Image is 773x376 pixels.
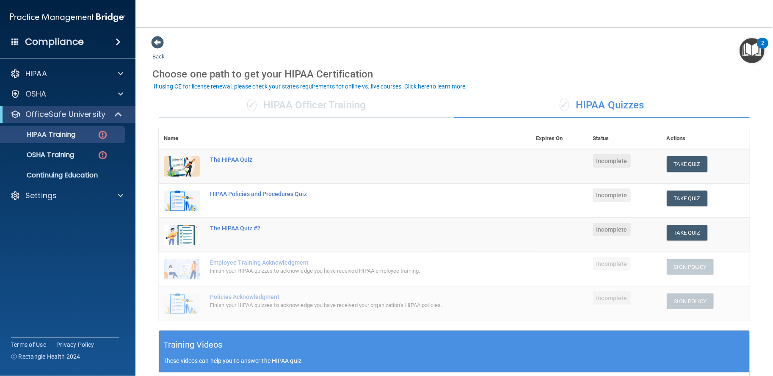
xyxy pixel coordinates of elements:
[593,188,631,202] span: Incomplete
[56,340,94,349] a: Privacy Policy
[531,128,588,149] th: Expires On
[667,191,707,206] button: Take Quiz
[210,293,489,300] div: Policies Acknowledgment
[210,191,489,197] div: HIPAA Policies and Procedures Quiz
[25,109,105,119] p: OfficeSafe University
[667,293,714,309] button: Sign Policy
[210,156,489,163] div: The HIPAA Quiz
[11,352,80,361] span: Ⓒ Rectangle Health 2024
[11,340,46,349] a: Terms of Use
[25,191,57,201] p: Settings
[97,150,108,160] img: danger-circle.6113f641.png
[593,154,631,168] span: Incomplete
[6,171,121,180] p: Continuing Education
[454,93,750,118] div: HIPAA Quizzes
[152,43,165,60] a: Back
[731,318,763,350] iframe: Drift Widget Chat Controller
[25,69,47,79] p: HIPAA
[159,93,454,118] div: HIPAA Officer Training
[10,69,123,79] a: HIPAA
[25,89,47,99] p: OSHA
[210,266,489,276] div: Finish your HIPAA quizzes to acknowledge you have received HIPAA employee training.
[210,225,489,232] div: The HIPAA Quiz #2
[593,223,631,236] span: Incomplete
[560,99,569,111] span: ✓
[588,128,662,149] th: Status
[667,156,707,172] button: Take Quiz
[10,89,123,99] a: OSHA
[6,130,75,139] p: HIPAA Training
[210,300,489,310] div: Finish your HIPAA quizzes to acknowledge you have received your organization’s HIPAA policies.
[152,82,468,91] button: If using CE for license renewal, please check your state's requirements for online vs. live cours...
[10,9,125,26] img: PMB logo
[740,38,765,63] button: Open Resource Center, 2 new notifications
[667,259,714,275] button: Sign Policy
[761,43,764,54] div: 2
[97,130,108,140] img: danger-circle.6113f641.png
[662,128,750,149] th: Actions
[154,83,467,89] div: If using CE for license renewal, please check your state's requirements for online vs. live cours...
[6,151,74,159] p: OSHA Training
[25,36,84,48] h4: Compliance
[10,109,123,119] a: OfficeSafe University
[667,225,707,241] button: Take Quiz
[163,357,745,364] p: These videos can help you to answer the HIPAA quiz
[593,291,631,305] span: Incomplete
[159,128,205,149] th: Name
[10,191,123,201] a: Settings
[593,257,631,271] span: Incomplete
[163,337,223,352] h5: Training Videos
[152,62,756,86] div: Choose one path to get your HIPAA Certification
[247,99,257,111] span: ✓
[210,259,489,266] div: Employee Training Acknowledgment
